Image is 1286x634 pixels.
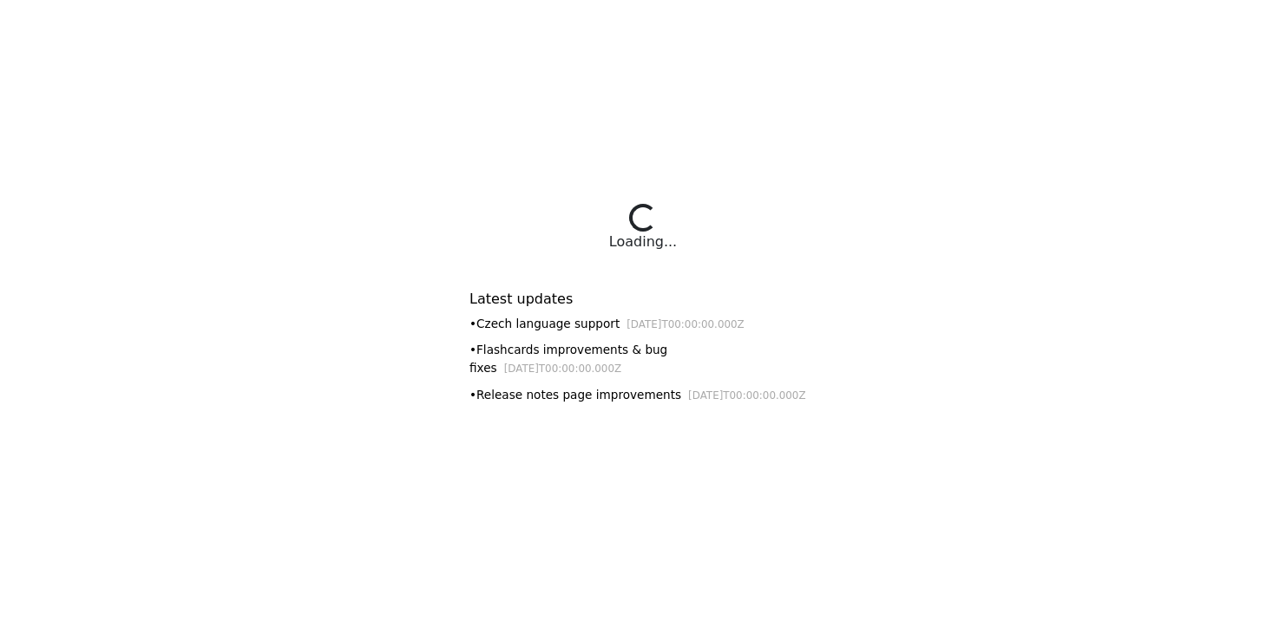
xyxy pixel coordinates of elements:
[469,291,817,307] h6: Latest updates
[609,232,677,252] div: Loading...
[469,386,817,404] div: • Release notes page improvements
[469,341,817,376] div: • Flashcards improvements & bug fixes
[469,315,817,333] div: • Czech language support
[504,363,622,375] small: [DATE]T00:00:00.000Z
[688,389,806,402] small: [DATE]T00:00:00.000Z
[627,318,745,330] small: [DATE]T00:00:00.000Z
